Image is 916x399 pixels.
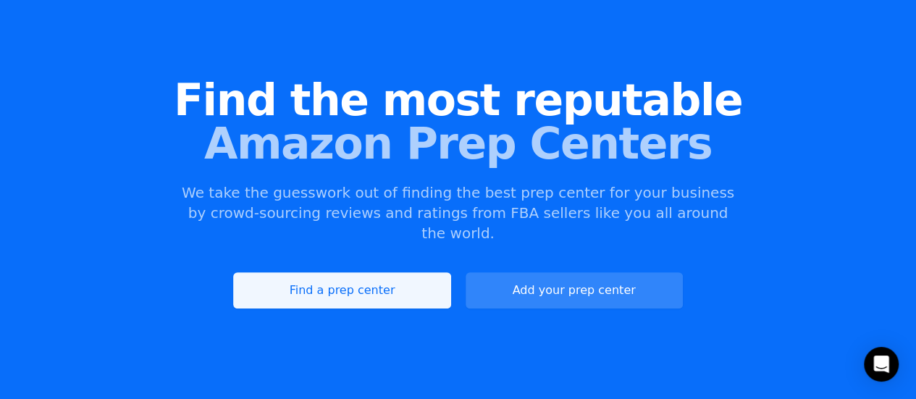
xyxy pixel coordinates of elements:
span: Find the most reputable [23,78,893,122]
p: We take the guesswork out of finding the best prep center for your business by crowd-sourcing rev... [180,182,736,243]
a: Find a prep center [233,272,450,308]
a: Add your prep center [466,272,683,308]
div: Open Intercom Messenger [864,347,899,382]
span: Amazon Prep Centers [23,122,893,165]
